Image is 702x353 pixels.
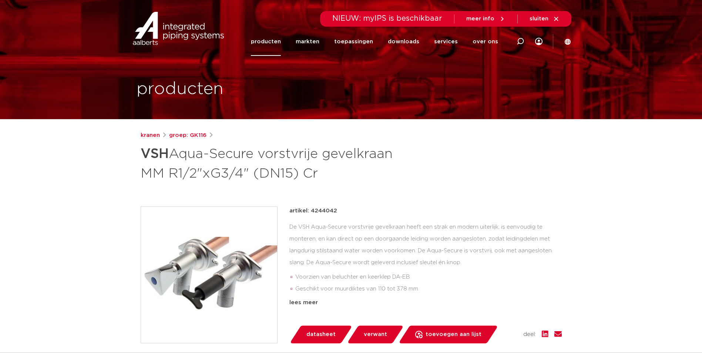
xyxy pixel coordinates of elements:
div: my IPS [535,33,543,50]
nav: Menu [251,27,498,56]
h1: producten [137,77,224,101]
a: toepassingen [334,27,373,56]
span: sluiten [530,16,548,21]
li: Voorzien van beluchter en keerklep DA-EB [295,271,562,283]
span: datasheet [306,329,336,340]
a: downloads [388,27,419,56]
span: toevoegen aan lijst [426,329,481,340]
a: markten [296,27,319,56]
a: services [434,27,458,56]
li: Geschikt voor muurdiktes van 110 tot 378 mm [295,283,562,295]
a: meer info [466,16,505,22]
p: artikel: 4244042 [289,206,337,215]
a: producten [251,27,281,56]
a: sluiten [530,16,560,22]
div: lees meer [289,298,562,307]
span: deel: [523,330,536,339]
span: NIEUW: myIPS is beschikbaar [332,15,442,22]
a: verwant [347,326,404,343]
span: verwant [364,329,387,340]
a: datasheet [289,326,352,343]
div: De VSH Aqua-Secure vorstvrije gevelkraan heeft een strak en modern uiterlijk, is eenvoudig te mon... [289,221,562,295]
h1: Aqua-Secure vorstvrije gevelkraan MM R1/2"xG3/4" (DN15) Cr [141,143,419,183]
strong: VSH [141,147,169,161]
span: meer info [466,16,494,21]
a: kranen [141,131,160,140]
img: Product Image for VSH Aqua-Secure vorstvrije gevelkraan MM R1/2"xG3/4" (DN15) Cr [141,207,277,343]
a: groep: GK116 [169,131,206,140]
a: over ons [473,27,498,56]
